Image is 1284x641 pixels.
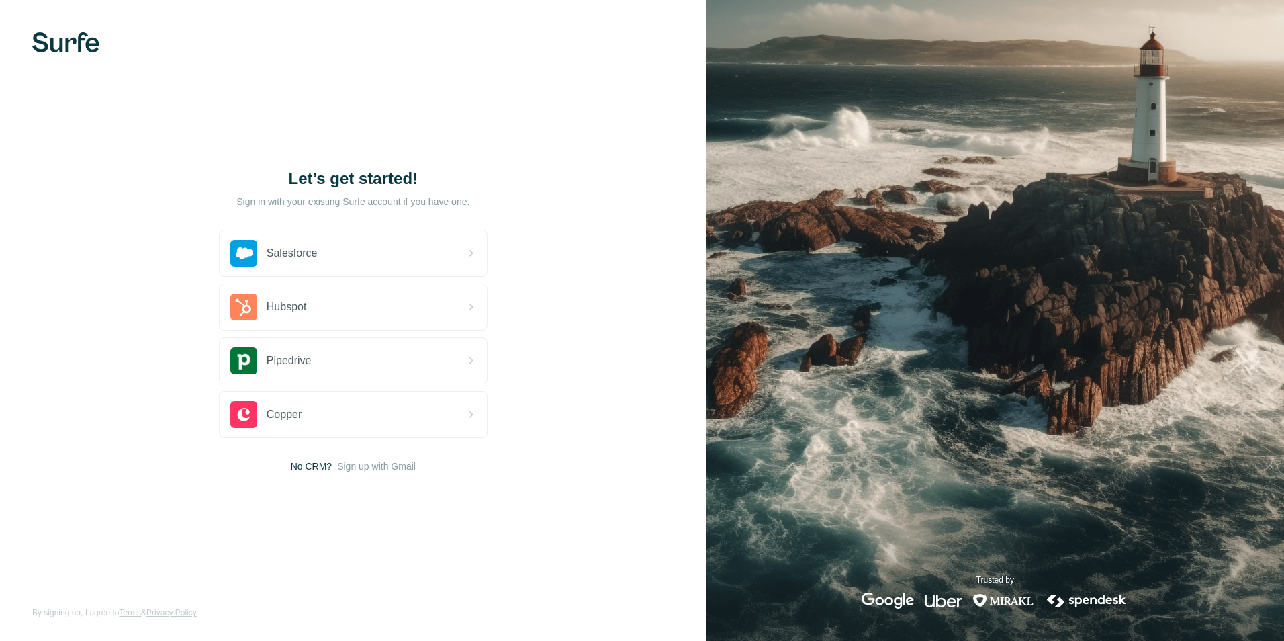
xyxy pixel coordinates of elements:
[337,460,416,473] button: Sign up with Gmail
[32,607,197,619] span: By signing up, I agree to &
[236,195,469,208] p: Sign in with your existing Surfe account if you have one.
[119,608,141,617] a: Terms
[972,593,1034,609] img: mirakl's logo
[267,353,312,369] span: Pipedrive
[925,593,962,609] img: uber's logo
[230,240,257,267] img: salesforce's logo
[230,401,257,428] img: copper's logo
[267,299,307,315] span: Hubspot
[230,347,257,374] img: pipedrive's logo
[230,294,257,320] img: hubspot's logo
[1045,593,1128,609] img: spendesk's logo
[146,608,197,617] a: Privacy Policy
[32,32,99,52] img: Surfe's logo
[219,168,488,189] h1: Let’s get started!
[267,245,318,261] span: Salesforce
[862,593,914,609] img: google's logo
[267,407,302,423] span: Copper
[291,460,332,473] span: No CRM?
[976,574,1014,586] p: Trusted by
